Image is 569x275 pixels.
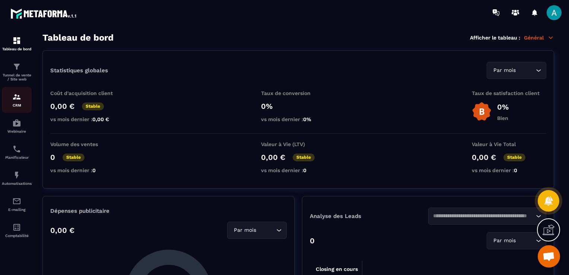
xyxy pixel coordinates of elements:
[303,167,306,173] span: 0
[2,208,32,212] p: E-mailing
[50,167,125,173] p: vs mois dernier :
[92,116,109,122] span: 0,00 €
[2,155,32,159] p: Planificateur
[10,7,77,20] img: logo
[12,118,21,127] img: automations
[50,153,55,162] p: 0
[303,116,311,122] span: 0%
[50,226,74,235] p: 0,00 €
[50,141,125,147] p: Volume des ventes
[12,223,21,232] img: accountant
[261,102,336,111] p: 0%
[2,139,32,165] a: schedulerschedulerPlanificateur
[517,237,534,245] input: Search for option
[524,34,554,41] p: Général
[2,129,32,133] p: Webinaire
[2,57,32,87] a: formationformationTunnel de vente / Site web
[472,90,546,96] p: Taux de satisfaction client
[514,167,517,173] span: 0
[92,167,96,173] span: 0
[227,222,287,239] div: Search for option
[2,103,32,107] p: CRM
[2,47,32,51] p: Tableau de bord
[232,226,258,234] span: Par mois
[2,217,32,243] a: accountantaccountantComptabilité
[517,66,534,75] input: Search for option
[2,113,32,139] a: automationsautomationsWebinaire
[487,62,546,79] div: Search for option
[310,236,315,245] p: 0
[497,102,509,111] p: 0%
[63,154,85,161] p: Stable
[261,167,336,173] p: vs mois dernier :
[2,73,32,81] p: Tunnel de vente / Site web
[472,167,546,173] p: vs mois dernier :
[428,208,547,225] div: Search for option
[433,212,534,220] input: Search for option
[316,266,358,272] tspan: Closing en cours
[2,87,32,113] a: formationformationCRM
[50,102,74,111] p: 0,00 €
[258,226,274,234] input: Search for option
[472,102,492,121] img: b-badge-o.b3b20ee6.svg
[2,181,32,186] p: Automatisations
[82,102,104,110] p: Stable
[12,62,21,71] img: formation
[487,232,546,249] div: Search for option
[12,197,21,206] img: email
[42,32,114,43] h3: Tableau de bord
[293,154,315,161] p: Stable
[261,153,285,162] p: 0,00 €
[2,234,32,238] p: Comptabilité
[472,153,496,162] p: 0,00 €
[12,171,21,180] img: automations
[50,90,125,96] p: Coût d'acquisition client
[12,145,21,154] img: scheduler
[261,90,336,96] p: Taux de conversion
[50,116,125,122] p: vs mois dernier :
[492,237,517,245] span: Par mois
[261,141,336,147] p: Valeur à Vie (LTV)
[492,66,517,75] span: Par mois
[310,213,428,219] p: Analyse des Leads
[470,35,520,41] p: Afficher le tableau :
[2,31,32,57] a: formationformationTableau de bord
[50,67,108,74] p: Statistiques globales
[2,191,32,217] a: emailemailE-mailing
[261,116,336,122] p: vs mois dernier :
[503,154,525,161] p: Stable
[472,141,546,147] p: Valeur à Vie Total
[538,245,560,268] a: Ouvrir le chat
[12,92,21,101] img: formation
[497,115,509,121] p: Bien
[50,208,287,214] p: Dépenses publicitaire
[12,36,21,45] img: formation
[2,165,32,191] a: automationsautomationsAutomatisations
